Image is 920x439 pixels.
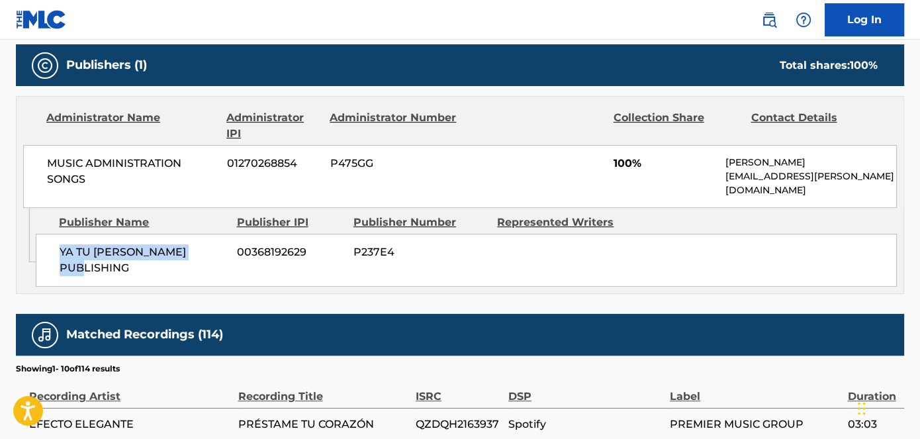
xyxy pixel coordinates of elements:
[847,375,897,405] div: Duration
[46,110,216,142] div: Administrator Name
[353,215,488,230] div: Publisher Number
[37,327,53,343] img: Matched Recordings
[227,156,320,171] span: 01270268854
[238,375,409,405] div: Recording Title
[330,110,457,142] div: Administrator Number
[756,7,782,33] a: Public Search
[614,110,741,142] div: Collection Share
[825,3,904,36] a: Log In
[226,110,320,142] div: Administrator IPI
[236,215,343,230] div: Publisher IPI
[854,375,920,439] iframe: Chat Widget
[725,170,896,197] p: [EMAIL_ADDRESS][PERSON_NAME][DOMAIN_NAME]
[751,110,878,142] div: Contact Details
[353,244,487,260] span: P237E4
[16,363,120,375] p: Showing 1 - 10 of 114 results
[59,215,226,230] div: Publisher Name
[238,416,409,432] span: PRÉSTAME TU CORAZÓN
[796,12,811,28] img: help
[670,375,841,405] div: Label
[497,215,631,230] div: Represented Writers
[29,416,232,432] span: EFECTO ELEGANTE
[66,58,147,73] h5: Publishers (1)
[761,12,777,28] img: search
[613,156,715,171] span: 100%
[847,416,897,432] span: 03:03
[416,416,502,432] span: QZDQH2163937
[508,416,663,432] span: Spotify
[858,389,866,428] div: Drag
[37,58,53,73] img: Publishers
[60,244,227,276] span: YA TU [PERSON_NAME] PUBLISHING
[780,58,878,73] div: Total shares:
[670,416,841,432] span: PREMIER MUSIC GROUP
[725,156,896,170] p: [PERSON_NAME]
[66,327,223,342] h5: Matched Recordings (114)
[237,244,344,260] span: 00368192629
[416,375,502,405] div: ISRC
[790,7,817,33] div: Help
[16,10,67,29] img: MLC Logo
[850,59,878,72] span: 100 %
[508,375,663,405] div: DSP
[330,156,457,171] span: P475GG
[29,375,232,405] div: Recording Artist
[47,156,217,187] span: MUSIC ADMINISTRATION SONGS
